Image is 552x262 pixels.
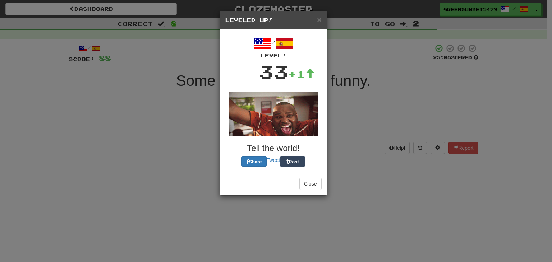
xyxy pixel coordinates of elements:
[288,67,315,81] div: +1
[225,52,322,59] div: Level:
[225,35,322,59] div: /
[225,17,322,24] h5: Leveled Up!
[299,178,322,190] button: Close
[241,156,267,167] button: Share
[317,15,321,24] span: ×
[267,157,280,163] a: Tweet
[317,16,321,23] button: Close
[229,92,318,136] img: anon-dude-dancing-749b357b783eda7f85c51e4a2e1ee5269fc79fcf7d6b6aa88849e9eb2203d151.gif
[225,144,322,153] h3: Tell the world!
[259,59,288,84] div: 33
[280,156,305,167] button: Post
